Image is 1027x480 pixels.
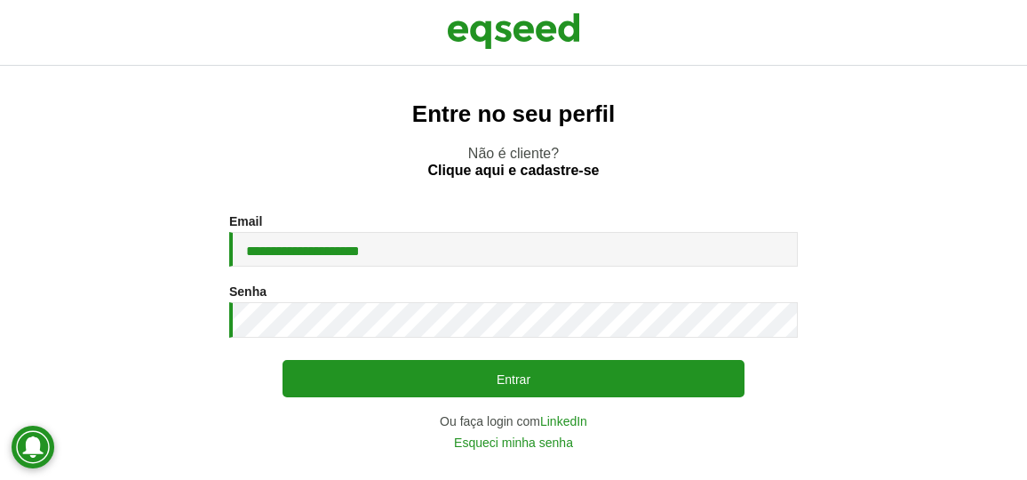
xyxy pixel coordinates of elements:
[428,164,600,178] a: Clique aqui e cadastre-se
[540,415,587,428] a: LinkedIn
[454,436,573,449] a: Esqueci minha senha
[229,285,267,298] label: Senha
[36,145,991,179] p: Não é cliente?
[229,415,798,428] div: Ou faça login com
[229,215,262,228] label: Email
[283,360,744,397] button: Entrar
[36,101,991,127] h2: Entre no seu perfil
[447,9,580,53] img: EqSeed Logo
